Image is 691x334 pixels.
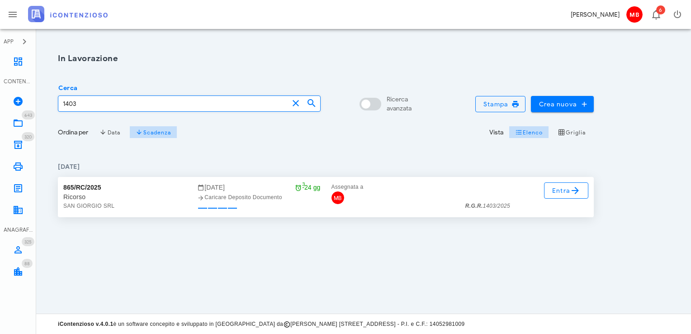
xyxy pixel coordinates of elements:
span: Distintivo [22,110,35,119]
span: Entra [552,185,581,196]
div: ANAGRAFICA [4,226,33,234]
span: Data [99,129,120,136]
h1: In Lavorazione [58,52,594,65]
strong: R.G.R. [465,203,483,209]
div: Caricare Deposito Documento [197,193,320,202]
div: -24 gg [295,182,320,192]
input: Cerca [58,96,289,111]
div: Ricorso [63,192,186,201]
button: clear icon [290,98,301,109]
span: MB [626,6,643,23]
h4: [DATE] [58,162,594,172]
span: Stampa [483,100,518,108]
div: CONTENZIOSO [4,77,33,86]
label: Cerca [56,84,77,93]
button: Scadenza [130,126,177,138]
span: Elenco [515,129,543,136]
span: 325 [24,239,32,245]
div: Vista [489,128,503,137]
div: Ordina per [58,128,88,137]
span: 643 [24,112,32,118]
span: Distintivo [22,237,34,246]
button: MB [623,4,645,25]
span: Distintivo [22,259,33,268]
span: 88 [24,261,30,267]
span: 3 [302,179,305,189]
div: Ricerca avanzata [387,95,412,113]
button: Elenco [509,126,549,138]
div: [PERSON_NAME] [571,10,620,19]
div: [DATE] [197,182,320,192]
span: Distintivo [22,132,34,141]
div: SAN GIORGIO SRL [63,201,186,210]
div: 1403/2025 [465,201,510,210]
button: Stampa [475,96,526,112]
div: Assegnata a [331,182,454,191]
img: logo-text-2x.png [28,6,108,22]
button: Crea nuova [531,96,594,112]
button: Distintivo [645,4,667,25]
span: Distintivo [656,5,665,14]
a: Entra [544,182,589,199]
span: Crea nuova [538,100,587,108]
span: Scadenza [136,129,171,136]
button: Data [94,126,126,138]
div: 865/RC/2025 [63,182,101,192]
span: Griglia [558,129,586,136]
button: Griglia [553,126,592,138]
span: 320 [24,134,32,140]
strong: iContenzioso v.4.0.1 [58,321,113,327]
span: MB [331,191,344,204]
